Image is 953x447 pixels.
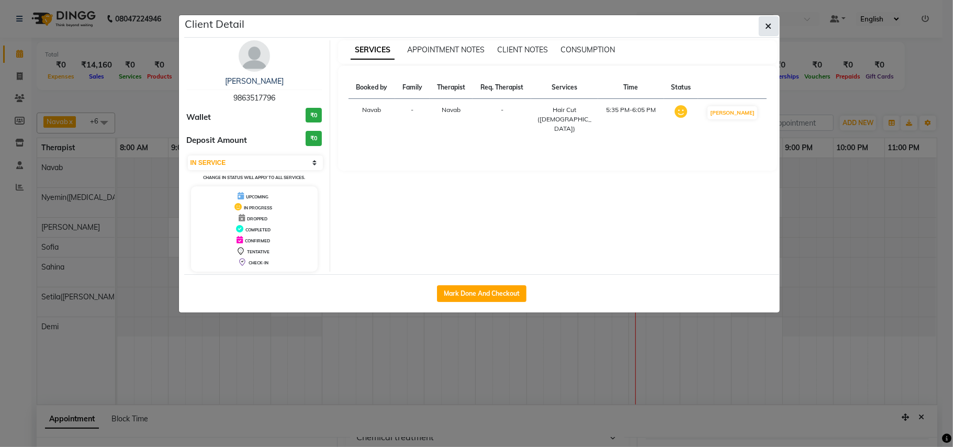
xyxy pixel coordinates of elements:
span: CLIENT NOTES [497,45,548,54]
a: [PERSON_NAME] [225,76,284,86]
th: Therapist [430,76,473,99]
th: Time [598,76,664,99]
span: 9863517796 [233,93,275,103]
span: APPOINTMENT NOTES [407,45,485,54]
th: Status [664,76,699,99]
span: TENTATIVE [247,249,270,254]
th: Services [531,76,598,99]
td: Navab [349,99,395,140]
span: Navab [442,106,461,114]
h3: ₹0 [306,131,322,146]
th: Req. Therapist [473,76,531,99]
h3: ₹0 [306,108,322,123]
div: Hair Cut ([DEMOGRAPHIC_DATA]) [537,105,591,133]
td: - [473,99,531,140]
td: 5:35 PM-6:05 PM [598,99,664,140]
button: [PERSON_NAME] [708,106,757,119]
span: IN PROGRESS [244,205,272,210]
th: Family [395,76,430,99]
small: Change in status will apply to all services. [203,175,305,180]
img: avatar [239,40,270,72]
span: CHECK-IN [249,260,268,265]
span: CONFIRMED [245,238,270,243]
h5: Client Detail [185,16,245,32]
span: Wallet [187,111,211,124]
td: - [395,99,430,140]
button: Mark Done And Checkout [437,285,526,302]
th: Booked by [349,76,395,99]
span: COMPLETED [245,227,271,232]
span: Deposit Amount [187,135,248,147]
span: SERVICES [351,41,395,60]
span: DROPPED [247,216,267,221]
span: CONSUMPTION [560,45,615,54]
span: UPCOMING [246,194,268,199]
